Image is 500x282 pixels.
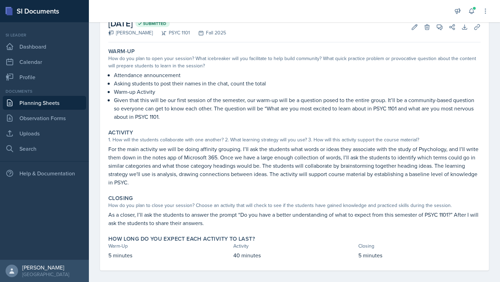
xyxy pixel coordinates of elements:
[108,202,481,209] div: How do you plan to close your session? Choose an activity that will check to see if the students ...
[3,142,86,156] a: Search
[108,136,481,143] div: 1. How will the students collaborate with one another? 2. What learning strategy will you use? 3....
[22,271,69,278] div: [GEOGRAPHIC_DATA]
[3,96,86,110] a: Planning Sheets
[358,251,481,259] p: 5 minutes
[3,126,86,140] a: Uploads
[358,242,481,250] div: Closing
[114,71,481,79] p: Attendance announcement
[108,17,226,30] h2: [DATE]
[3,32,86,38] div: Si leader
[3,166,86,180] div: Help & Documentation
[114,88,481,96] p: Warm-up Activity
[108,251,231,259] p: 5 minutes
[22,264,69,271] div: [PERSON_NAME]
[233,242,356,250] div: Activity
[108,242,231,250] div: Warm-Up
[233,251,356,259] p: 40 minutes
[190,29,226,36] div: Fall 2025
[3,70,86,84] a: Profile
[3,111,86,125] a: Observation Forms
[143,21,166,26] span: Submitted
[108,235,255,242] label: How long do you expect each activity to last?
[108,129,133,136] label: Activity
[108,29,153,36] div: [PERSON_NAME]
[108,195,133,202] label: Closing
[3,88,86,94] div: Documents
[3,55,86,69] a: Calendar
[108,48,135,55] label: Warm-Up
[108,145,481,186] p: For the main activity we will be doing affinity grouping. I’ll ask the students what words or ide...
[108,210,481,227] p: As a closer, I’ll ask the students to answer the prompt “Do you have a better understanding of wh...
[108,55,481,69] div: How do you plan to open your session? What icebreaker will you facilitate to help build community...
[3,40,86,53] a: Dashboard
[153,29,190,36] div: PSYC 1101
[114,79,481,88] p: Asking students to post their names in the chat, count the total
[114,96,481,121] p: Given that this will be our first session of the semester, our warm-up will be a question posed t...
